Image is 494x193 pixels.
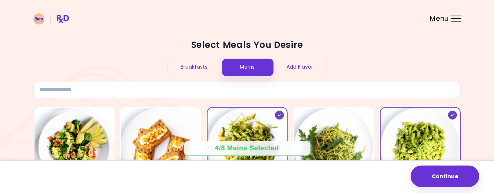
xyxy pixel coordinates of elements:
div: Mains [221,57,273,77]
h2: Select Meals You Desire [33,39,461,51]
div: Breakfasts [168,57,221,77]
span: Menu [430,15,449,22]
img: RxDiet [33,13,69,24]
button: Continue [411,166,479,187]
div: 4 / 8 Mains Selected [210,144,285,153]
div: Add Flavor [273,57,326,77]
